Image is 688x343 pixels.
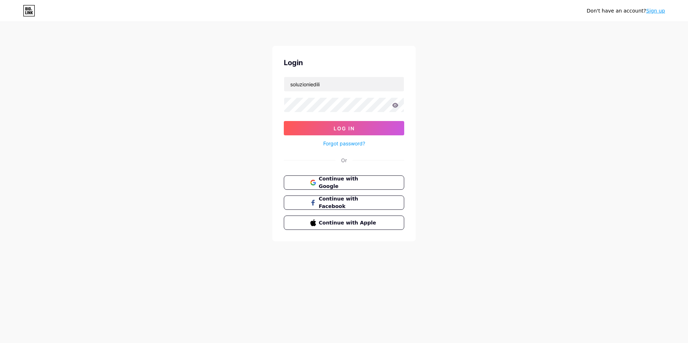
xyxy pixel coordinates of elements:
[646,8,665,14] a: Sign up
[284,175,404,190] button: Continue with Google
[319,195,378,210] span: Continue with Facebook
[341,156,347,164] div: Or
[334,125,355,131] span: Log In
[587,7,665,15] div: Don't have an account?
[319,219,378,227] span: Continue with Apple
[284,195,404,210] button: Continue with Facebook
[284,77,404,91] input: Username
[323,140,365,147] a: Forgot password?
[284,216,404,230] button: Continue with Apple
[319,175,378,190] span: Continue with Google
[284,57,404,68] div: Login
[284,121,404,135] button: Log In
